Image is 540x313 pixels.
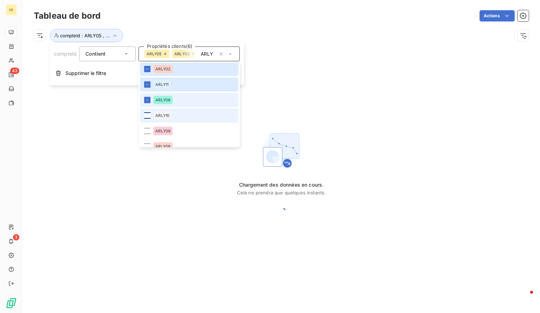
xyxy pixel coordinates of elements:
div: HI [6,4,17,15]
span: Supprimer le filtre [65,70,106,77]
span: ARLY05 [147,52,162,56]
span: ARLY09 [155,129,171,133]
span: ARLY06 [155,98,171,102]
h3: Tableau de bord [34,10,101,22]
span: Chargement des données en cours. [237,181,326,188]
span: ARLY02 [155,67,171,71]
button: compteId : ARLY05 , ... [50,29,123,42]
span: compteId [54,51,77,57]
button: Actions [480,10,515,21]
input: Propriétés clients [198,51,216,57]
img: First time [259,128,304,173]
span: Cela ne prendra que quelques instants. [237,190,326,195]
img: Logo LeanPay [6,298,17,309]
span: compteId : ARLY05 , ... [60,33,110,38]
span: ARLY03 [174,52,189,56]
span: 3 [13,234,19,240]
span: 43 [10,68,19,74]
span: ARLY11 [155,82,168,87]
iframe: Intercom live chat [516,289,533,306]
span: Contient [85,51,105,57]
span: ARLY10 [155,113,169,118]
span: ARLY08 [155,144,171,149]
button: Supprimer le filtre [50,65,244,81]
